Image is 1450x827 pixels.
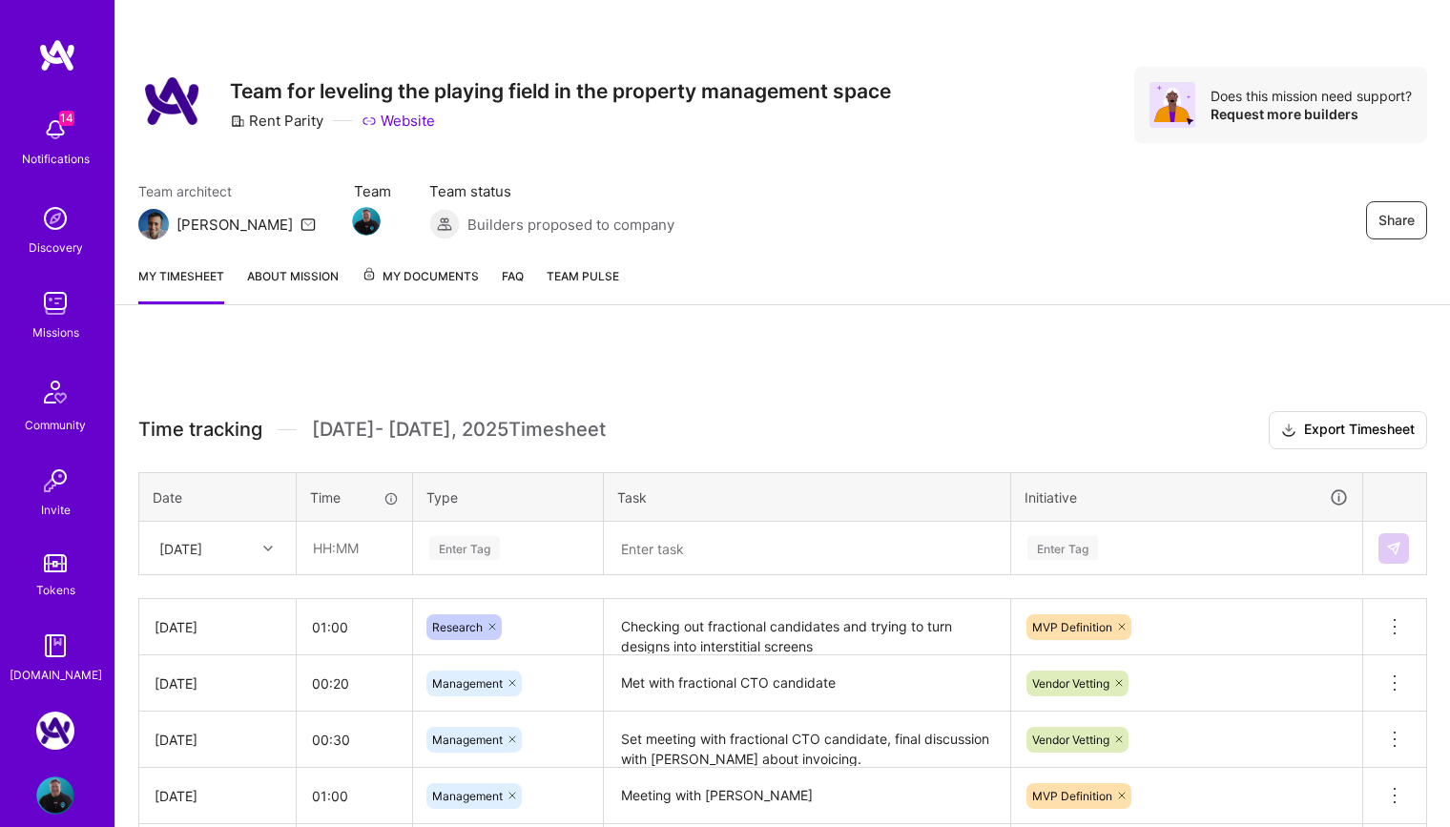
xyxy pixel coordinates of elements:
[41,500,71,520] div: Invite
[36,111,74,149] img: bell
[429,533,500,563] div: Enter Tag
[155,730,280,750] div: [DATE]
[31,712,79,750] a: Rent Parity: Team for leveling the playing field in the property management space
[32,369,78,415] img: Community
[22,149,90,169] div: Notifications
[38,38,76,72] img: logo
[310,487,399,507] div: Time
[36,712,74,750] img: Rent Parity: Team for leveling the playing field in the property management space
[604,472,1011,522] th: Task
[432,676,503,691] span: Management
[36,776,74,815] img: User Avatar
[36,462,74,500] img: Invite
[432,789,503,803] span: Management
[155,786,280,806] div: [DATE]
[297,602,412,652] input: HH:MM
[362,266,479,287] span: My Documents
[1269,411,1427,449] button: Export Timesheet
[1211,105,1412,123] div: Request more builders
[354,205,379,238] a: Team Member Avatar
[362,111,435,131] a: Website
[354,181,391,201] span: Team
[547,266,619,304] a: Team Pulse
[297,658,412,709] input: HH:MM
[1366,201,1427,239] button: Share
[36,627,74,665] img: guide book
[36,580,75,600] div: Tokens
[138,418,262,442] span: Time tracking
[502,266,524,304] a: FAQ
[1032,620,1112,634] span: MVP Definition
[230,79,891,103] h3: Team for leveling the playing field in the property management space
[606,770,1008,822] textarea: Meeting with [PERSON_NAME]
[32,322,79,342] div: Missions
[606,713,1008,766] textarea: Set meeting with fractional CTO candidate, final discussion with [PERSON_NAME] about invoicing.
[44,554,67,572] img: tokens
[155,673,280,693] div: [DATE]
[413,472,604,522] th: Type
[230,114,245,129] i: icon CompanyGray
[1378,211,1415,230] span: Share
[429,181,674,201] span: Team status
[1386,541,1401,556] img: Submit
[1150,82,1195,128] img: Avatar
[138,209,169,239] img: Team Architect
[352,207,381,236] img: Team Member Avatar
[159,538,202,558] div: [DATE]
[139,472,297,522] th: Date
[362,266,479,304] a: My Documents
[1032,733,1109,747] span: Vendor Vetting
[10,665,102,685] div: [DOMAIN_NAME]
[230,111,323,131] div: Rent Parity
[247,266,339,304] a: About Mission
[297,714,412,765] input: HH:MM
[297,771,412,821] input: HH:MM
[155,617,280,637] div: [DATE]
[25,415,86,435] div: Community
[432,733,503,747] span: Management
[263,544,273,553] i: icon Chevron
[1032,789,1112,803] span: MVP Definition
[606,601,1008,653] textarea: Checking out fractional candidates and trying to turn designs into interstitial screens
[138,266,224,304] a: My timesheet
[1025,486,1349,508] div: Initiative
[312,418,606,442] span: [DATE] - [DATE] , 2025 Timesheet
[176,215,293,235] div: [PERSON_NAME]
[59,111,74,126] span: 14
[429,209,460,239] img: Builders proposed to company
[1032,676,1109,691] span: Vendor Vetting
[1027,533,1098,563] div: Enter Tag
[29,238,83,258] div: Discovery
[36,199,74,238] img: discovery
[1211,87,1412,105] div: Does this mission need support?
[467,215,674,235] span: Builders proposed to company
[138,67,207,135] img: Company Logo
[547,269,619,283] span: Team Pulse
[298,523,411,573] input: HH:MM
[36,284,74,322] img: teamwork
[300,217,316,232] i: icon Mail
[1281,421,1296,441] i: icon Download
[432,620,483,634] span: Research
[606,657,1008,710] textarea: Met with fractional CTO candidate
[31,776,79,815] a: User Avatar
[138,181,316,201] span: Team architect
